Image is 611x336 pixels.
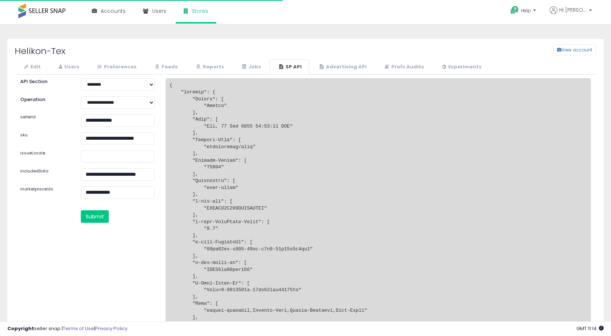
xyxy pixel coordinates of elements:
a: Prefs Audits [375,60,432,75]
label: includedData [15,168,75,174]
a: View account [547,44,558,56]
a: Jobs [233,60,269,75]
label: API Section [15,78,75,85]
strong: Copyright [7,325,34,332]
a: Reports [186,60,232,75]
label: sku [15,132,75,138]
button: View account [553,44,596,56]
button: Submit [81,210,109,223]
label: sellerId [15,114,75,120]
a: Hi [PERSON_NAME] [550,6,592,23]
span: 2025-08-10 11:14 GMT [576,325,604,332]
a: Terms of Use [63,325,94,332]
a: Edit [15,60,48,75]
a: Privacy Policy [95,325,127,332]
a: Advertising API [310,60,374,75]
span: Users [152,7,166,15]
a: Users [49,60,87,75]
label: Operation [15,96,75,103]
label: marketplaceIds [15,186,75,192]
h2: Helikon-Tex [9,46,256,56]
a: Experiments [432,60,489,75]
span: Stores [192,7,208,15]
label: issueLocale [15,150,75,156]
a: SP API [270,60,309,75]
span: Help [521,7,531,14]
a: Feeds [145,60,186,75]
a: Preferences [88,60,144,75]
span: Hi [PERSON_NAME] [559,6,587,14]
i: Get Help [510,6,519,15]
div: seller snap | | [7,325,127,332]
span: Accounts [101,7,126,15]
